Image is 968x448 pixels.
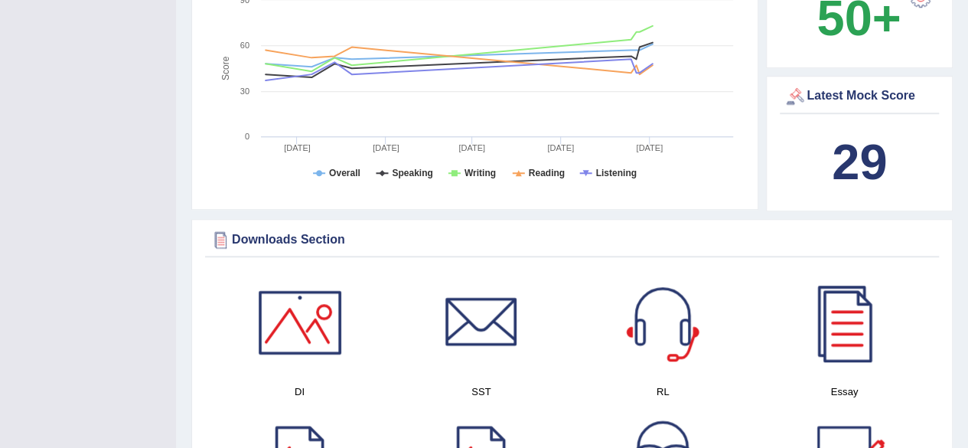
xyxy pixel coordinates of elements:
h4: DI [217,384,383,400]
h4: RL [580,384,746,400]
tspan: Score [220,56,231,80]
tspan: Reading [529,168,565,178]
div: Downloads Section [209,228,935,251]
tspan: [DATE] [373,143,399,152]
tspan: [DATE] [458,143,485,152]
b: 29 [832,134,887,190]
tspan: [DATE] [636,143,663,152]
h4: Essay [761,384,927,400]
tspan: Speaking [392,168,432,178]
div: Latest Mock Score [784,85,935,108]
tspan: [DATE] [547,143,574,152]
text: 60 [240,41,249,50]
tspan: Listening [596,168,637,178]
tspan: [DATE] [284,143,311,152]
tspan: Writing [464,168,496,178]
tspan: Overall [329,168,360,178]
text: 0 [245,132,249,141]
text: 30 [240,87,249,96]
h4: SST [398,384,564,400]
